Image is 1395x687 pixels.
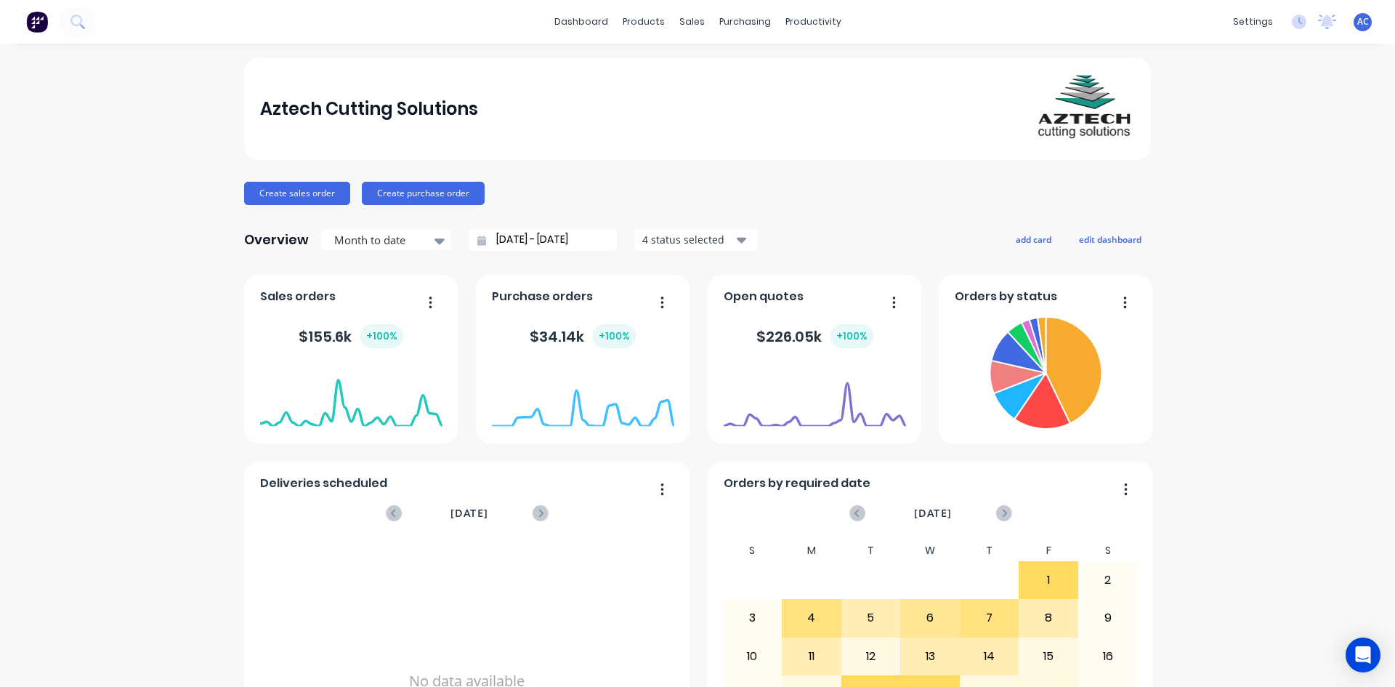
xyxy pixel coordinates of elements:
div: 16 [1079,638,1137,675]
div: S [723,540,783,561]
span: Open quotes [724,288,804,305]
div: 4 status selected [642,232,734,247]
div: productivity [778,11,849,33]
button: Create purchase order [362,182,485,205]
div: W [900,540,960,561]
div: sales [672,11,712,33]
img: Aztech Cutting Solutions [1033,58,1135,160]
a: dashboard [547,11,615,33]
span: [DATE] [914,505,952,521]
div: products [615,11,672,33]
div: Open Intercom Messenger [1346,638,1380,672]
div: + 100 % [360,324,403,348]
div: + 100 % [830,324,873,348]
div: 4 [783,600,841,636]
div: 2 [1079,562,1137,598]
div: 3 [724,600,782,636]
div: Overview [244,225,309,254]
div: F [1019,540,1078,561]
div: 6 [901,600,959,636]
div: $ 155.6k [299,324,403,348]
button: 4 status selected [634,229,758,251]
div: $ 226.05k [756,324,873,348]
div: $ 34.14k [530,324,636,348]
span: Sales orders [260,288,336,305]
span: Orders by status [955,288,1057,305]
div: Aztech Cutting Solutions [260,95,478,124]
div: 15 [1019,638,1077,675]
div: 14 [961,638,1019,675]
div: 8 [1019,600,1077,636]
div: 12 [842,638,900,675]
div: M [782,540,841,561]
div: 13 [901,638,959,675]
div: settings [1226,11,1280,33]
span: Deliveries scheduled [260,475,387,492]
div: + 100 % [593,324,636,348]
div: 7 [961,600,1019,636]
span: Purchase orders [492,288,593,305]
img: Factory [26,11,48,33]
button: Create sales order [244,182,350,205]
button: edit dashboard [1069,230,1151,249]
div: S [1078,540,1138,561]
div: T [960,540,1019,561]
span: [DATE] [450,505,488,521]
div: T [841,540,901,561]
div: 5 [842,600,900,636]
button: add card [1006,230,1061,249]
div: 10 [724,638,782,675]
span: AC [1357,15,1369,28]
div: 9 [1079,600,1137,636]
div: 11 [783,638,841,675]
div: 1 [1019,562,1077,598]
div: purchasing [712,11,778,33]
